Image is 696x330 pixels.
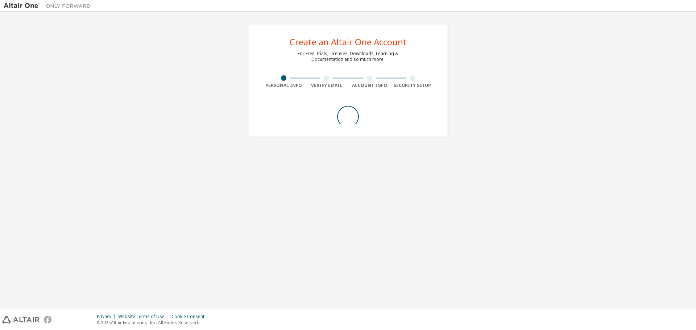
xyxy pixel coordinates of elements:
div: Verify Email [305,83,348,88]
div: Website Terms of Use [118,314,171,319]
div: Security Setup [391,83,434,88]
div: Personal Info [262,83,305,88]
div: Account Info [348,83,391,88]
img: Altair One [4,2,94,9]
div: Cookie Consent [171,314,209,319]
div: Create an Altair One Account [290,38,407,46]
div: Privacy [97,314,118,319]
img: altair_logo.svg [2,316,40,323]
div: For Free Trials, Licenses, Downloads, Learning & Documentation and so much more. [298,51,398,62]
img: facebook.svg [44,316,51,323]
p: © 2025 Altair Engineering, Inc. All Rights Reserved. [97,319,209,326]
